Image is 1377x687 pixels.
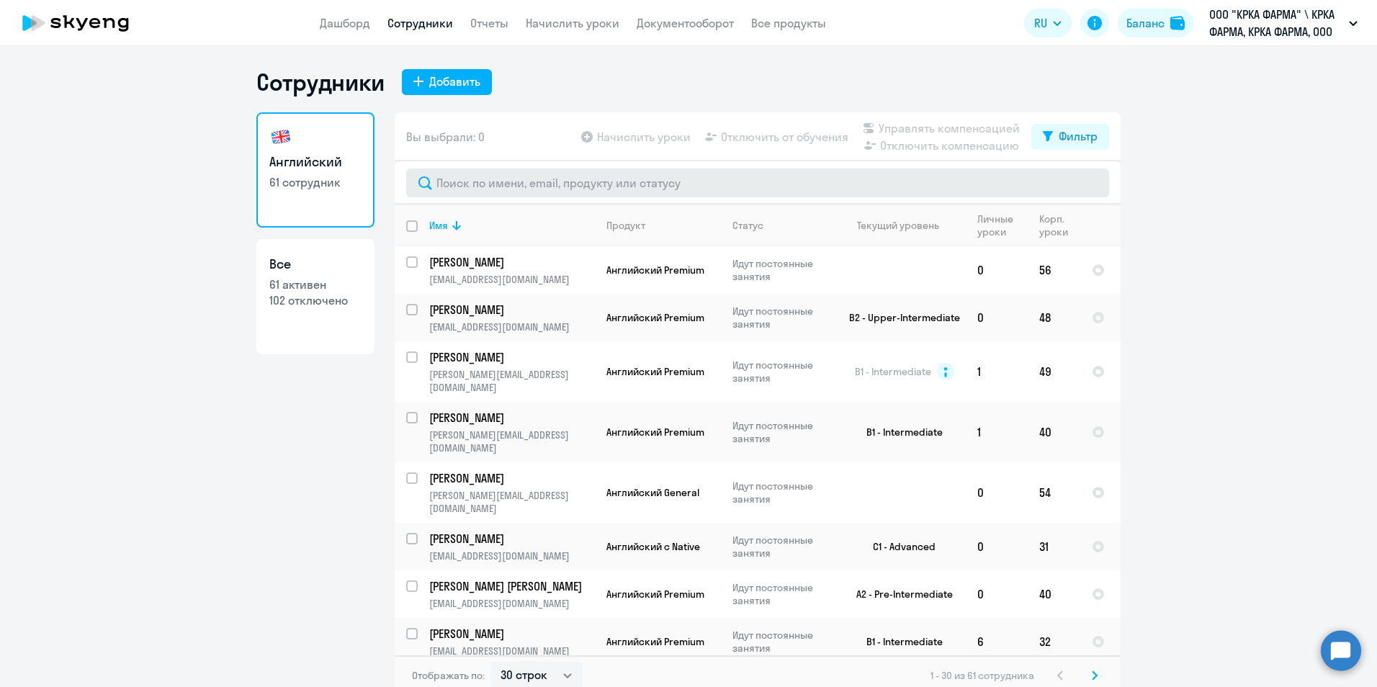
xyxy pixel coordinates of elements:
[412,669,485,682] span: Отображать по:
[732,305,831,331] p: Идут постоянные занятия
[977,212,1018,238] div: Личные уроки
[832,523,966,570] td: C1 - Advanced
[606,365,704,378] span: Английский Premium
[637,16,734,30] a: Документооборот
[732,257,831,283] p: Идут постоянные занятия
[429,410,594,426] a: [PERSON_NAME]
[429,254,594,270] a: [PERSON_NAME]
[429,578,592,594] p: [PERSON_NAME] [PERSON_NAME]
[843,219,965,232] div: Текущий уровень
[606,311,704,324] span: Английский Premium
[732,629,831,655] p: Идут постоянные занятия
[526,16,619,30] a: Начислить уроки
[429,219,594,232] div: Имя
[832,402,966,462] td: B1 - Intermediate
[1028,618,1080,665] td: 32
[429,349,592,365] p: [PERSON_NAME]
[429,626,592,642] p: [PERSON_NAME]
[429,470,592,486] p: [PERSON_NAME]
[429,597,594,610] p: [EMAIL_ADDRESS][DOMAIN_NAME]
[1118,9,1193,37] button: Балансbalance
[406,169,1109,197] input: Поиск по имени, email, продукту или статусу
[1031,124,1109,150] button: Фильтр
[429,578,594,594] a: [PERSON_NAME] [PERSON_NAME]
[402,69,492,95] button: Добавить
[606,264,704,277] span: Английский Premium
[429,273,594,286] p: [EMAIL_ADDRESS][DOMAIN_NAME]
[429,320,594,333] p: [EMAIL_ADDRESS][DOMAIN_NAME]
[966,341,1028,402] td: 1
[732,581,831,607] p: Идут постоянные занятия
[606,486,699,499] span: Английский General
[1039,212,1070,238] div: Корп. уроки
[832,570,966,618] td: A2 - Pre-Intermediate
[429,410,592,426] p: [PERSON_NAME]
[966,294,1028,341] td: 0
[855,365,931,378] span: B1 - Intermediate
[930,669,1034,682] span: 1 - 30 из 61 сотрудника
[1170,16,1185,30] img: balance
[429,549,594,562] p: [EMAIL_ADDRESS][DOMAIN_NAME]
[732,219,763,232] div: Статус
[1039,212,1080,238] div: Корп. уроки
[256,112,374,228] a: Английский61 сотрудник
[269,125,292,148] img: english
[1028,294,1080,341] td: 48
[406,128,485,145] span: Вы выбрали: 0
[606,588,704,601] span: Английский Premium
[269,153,362,171] h3: Английский
[429,489,594,515] p: [PERSON_NAME][EMAIL_ADDRESS][DOMAIN_NAME]
[966,402,1028,462] td: 1
[429,368,594,394] p: [PERSON_NAME][EMAIL_ADDRESS][DOMAIN_NAME]
[1202,6,1365,40] button: ООО "КРКА ФАРМА" \ КРКА ФАРМА, КРКА ФАРМА, ООО
[429,645,594,657] p: [EMAIL_ADDRESS][DOMAIN_NAME]
[429,302,594,318] a: [PERSON_NAME]
[429,349,594,365] a: [PERSON_NAME]
[269,292,362,308] p: 102 отключено
[429,470,594,486] a: [PERSON_NAME]
[966,618,1028,665] td: 6
[606,540,700,553] span: Английский с Native
[832,618,966,665] td: B1 - Intermediate
[606,426,704,439] span: Английский Premium
[1034,14,1047,32] span: RU
[429,302,592,318] p: [PERSON_NAME]
[429,428,594,454] p: [PERSON_NAME][EMAIL_ADDRESS][DOMAIN_NAME]
[256,239,374,354] a: Все61 активен102 отключено
[606,635,704,648] span: Английский Premium
[429,254,592,270] p: [PERSON_NAME]
[966,523,1028,570] td: 0
[1028,462,1080,523] td: 54
[1028,523,1080,570] td: 31
[1028,402,1080,462] td: 40
[1126,14,1165,32] div: Баланс
[1059,127,1098,145] div: Фильтр
[966,570,1028,618] td: 0
[732,480,831,506] p: Идут постоянные занятия
[732,534,831,560] p: Идут постоянные занятия
[606,219,720,232] div: Продукт
[732,419,831,445] p: Идут постоянные занятия
[857,219,939,232] div: Текущий уровень
[1028,570,1080,618] td: 40
[320,16,370,30] a: Дашборд
[429,626,594,642] a: [PERSON_NAME]
[387,16,453,30] a: Сотрудники
[429,531,594,547] a: [PERSON_NAME]
[1209,6,1343,40] p: ООО "КРКА ФАРМА" \ КРКА ФАРМА, КРКА ФАРМА, ООО
[832,294,966,341] td: B2 - Upper-Intermediate
[1028,246,1080,294] td: 56
[269,255,362,274] h3: Все
[429,73,480,90] div: Добавить
[256,68,385,96] h1: Сотрудники
[269,277,362,292] p: 61 активен
[732,359,831,385] p: Идут постоянные занятия
[1024,9,1072,37] button: RU
[470,16,508,30] a: Отчеты
[732,219,831,232] div: Статус
[269,174,362,190] p: 61 сотрудник
[429,531,592,547] p: [PERSON_NAME]
[429,219,448,232] div: Имя
[977,212,1027,238] div: Личные уроки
